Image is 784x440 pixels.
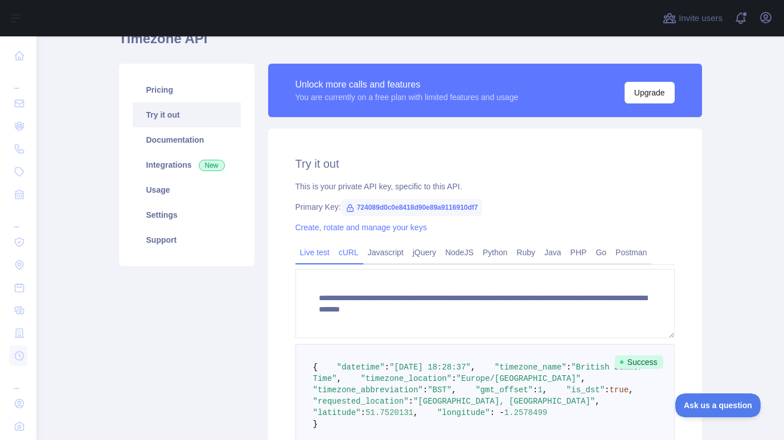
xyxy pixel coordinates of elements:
a: Support [133,227,241,252]
span: "requested_location" [313,397,409,406]
a: Create, rotate and manage your keys [295,223,427,232]
a: Go [591,243,611,261]
div: ... [9,368,27,391]
span: { [313,363,318,372]
div: You are currently on a free plan with limited features and usage [295,92,519,103]
a: Javascript [363,243,408,261]
span: "timezone_location" [361,374,452,383]
span: : [361,408,366,417]
button: Upgrade [625,82,675,103]
span: 724089d0c0e8418d90e89a9116910df7 [341,199,483,216]
a: NodeJS [441,243,478,261]
div: ... [9,207,27,230]
h1: Timezone API [119,30,702,57]
span: : [533,385,537,395]
span: "[DATE] 18:28:37" [389,363,471,372]
a: PHP [566,243,592,261]
h2: Try it out [295,156,675,172]
div: ... [9,68,27,91]
span: , [451,385,456,395]
span: "gmt_offset" [475,385,533,395]
span: "datetime" [337,363,385,372]
span: "longitude" [437,408,490,417]
a: Ruby [512,243,540,261]
a: jQuery [408,243,441,261]
span: , [337,374,342,383]
span: "BST" [428,385,451,395]
span: : [451,374,456,383]
span: , [595,397,600,406]
span: : [385,363,389,372]
span: "Europe/[GEOGRAPHIC_DATA]" [457,374,581,383]
span: : - [490,408,504,417]
span: , [543,385,547,395]
span: "latitude" [313,408,361,417]
a: Live test [295,243,334,261]
a: Pricing [133,77,241,102]
span: , [629,385,633,395]
a: cURL [334,243,363,261]
span: Success [615,355,663,369]
span: "timezone_name" [495,363,567,372]
a: Java [540,243,566,261]
span: 51.7520131 [366,408,413,417]
a: Postman [611,243,651,261]
div: This is your private API key, specific to this API. [295,181,675,192]
span: New [199,160,225,171]
span: 1 [537,385,542,395]
a: Python [478,243,512,261]
div: Unlock more calls and features [295,78,519,92]
a: Settings [133,202,241,227]
span: "[GEOGRAPHIC_DATA], [GEOGRAPHIC_DATA]" [413,397,595,406]
span: : [409,397,413,406]
span: Invite users [679,12,723,25]
span: , [471,363,475,372]
span: : [423,385,428,395]
span: "timezone_abbreviation" [313,385,423,395]
span: "is_dst" [567,385,605,395]
a: Integrations New [133,152,241,177]
span: } [313,420,318,429]
button: Invite users [660,9,725,27]
span: : [605,385,609,395]
a: Try it out [133,102,241,127]
span: true [609,385,629,395]
a: Usage [133,177,241,202]
span: : [567,363,571,372]
span: 1.2578499 [504,408,548,417]
a: Documentation [133,127,241,152]
span: , [413,408,418,417]
span: , [581,374,585,383]
iframe: Toggle Customer Support [675,393,761,417]
div: Primary Key: [295,201,675,213]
